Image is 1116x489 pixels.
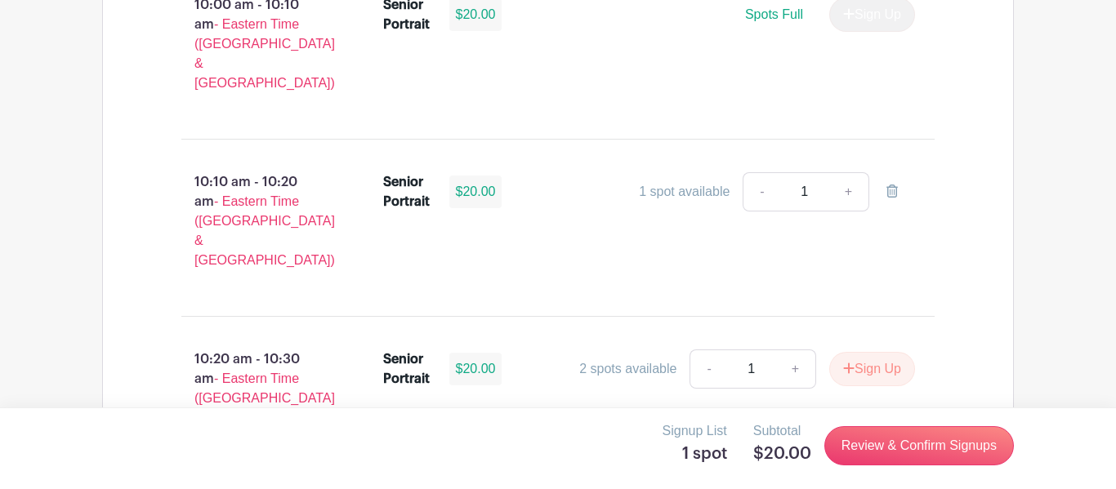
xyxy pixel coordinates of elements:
[743,172,780,211] a: -
[828,172,869,211] a: +
[449,176,502,208] div: $20.00
[194,194,335,267] span: - Eastern Time ([GEOGRAPHIC_DATA] & [GEOGRAPHIC_DATA])
[824,426,1014,465] a: Review & Confirm Signups
[639,182,730,202] div: 1 spot available
[383,349,430,389] div: Senior Portrait
[155,166,357,277] p: 10:10 am - 10:20 am
[579,359,676,379] div: 2 spots available
[690,349,727,389] a: -
[194,371,335,444] span: - Eastern Time ([GEOGRAPHIC_DATA] & [GEOGRAPHIC_DATA])
[753,444,811,464] h5: $20.00
[663,421,727,441] p: Signup List
[383,172,430,211] div: Senior Portrait
[449,353,502,385] div: $20.00
[745,7,803,21] span: Spots Full
[155,343,357,454] p: 10:20 am - 10:30 am
[753,421,811,441] p: Subtotal
[775,349,816,389] a: +
[663,444,727,464] h5: 1 spot
[829,352,915,386] button: Sign Up
[194,17,335,90] span: - Eastern Time ([GEOGRAPHIC_DATA] & [GEOGRAPHIC_DATA])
